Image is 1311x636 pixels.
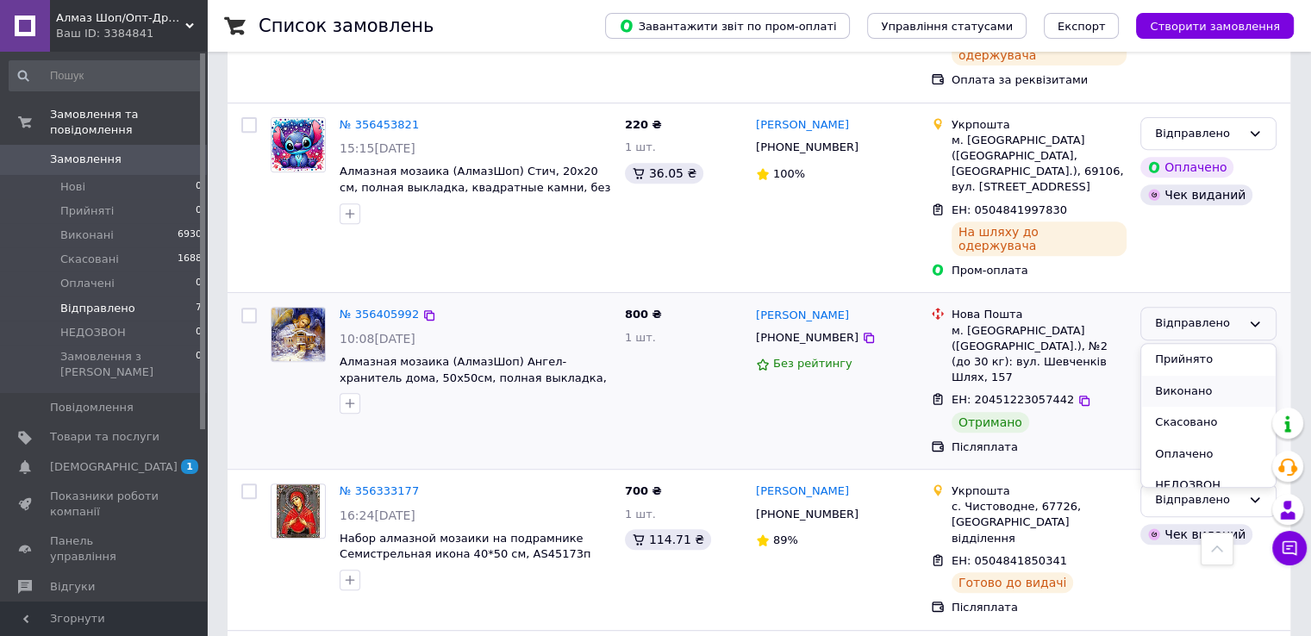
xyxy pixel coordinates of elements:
span: 1688 [178,252,202,267]
span: 15:15[DATE] [340,141,415,155]
span: 1 [181,459,198,474]
div: м. [GEOGRAPHIC_DATA] ([GEOGRAPHIC_DATA].), №2 (до 30 кг): вул. Шевченків Шлях, 157 [952,323,1127,386]
button: Управління статусами [867,13,1027,39]
div: Пром-оплата [952,263,1127,278]
img: Фото товару [272,118,325,171]
span: [DEMOGRAPHIC_DATA] [50,459,178,475]
span: 1 шт. [625,331,656,344]
span: Відправлено [60,301,135,316]
span: 0 [196,203,202,219]
a: № 356453821 [340,118,419,131]
a: № 356405992 [340,308,419,321]
li: Оплачено [1141,439,1276,471]
span: 6930 [178,228,202,243]
a: Алмазная мозаика (АлмазШоп) Ангел-хранитель дома, 50х50см, полная выкладка, квадратные камни, без... [340,355,607,400]
div: [PHONE_NUMBER] [752,136,862,159]
div: 114.71 ₴ [625,529,711,550]
a: Набор алмазной мозаики на подрамнике Семистрельная икона 40*50 см, AS45173п [340,532,590,561]
div: Ваш ID: 3384841 [56,26,207,41]
span: Замовлення [50,152,122,167]
a: Алмазная мозаика (АлмазШоп) Стич, 20х20 см, полная выкладка, квадратные камни, без подрамника [340,165,610,209]
span: ЕН: 0504841997830 [952,203,1067,216]
span: Замовлення з [PERSON_NAME] [60,349,196,380]
a: Фото товару [271,483,326,539]
a: № 356333177 [340,484,419,497]
img: Фото товару [272,308,325,361]
span: 1 шт. [625,508,656,521]
span: 7 [196,301,202,316]
div: Укрпошта [952,117,1127,133]
span: Управління статусами [881,20,1013,33]
span: 10:08[DATE] [340,332,415,346]
div: Відправлено [1155,491,1241,509]
a: [PERSON_NAME] [756,117,849,134]
span: Експорт [1058,20,1106,33]
span: Завантажити звіт по пром-оплаті [619,18,836,34]
span: 0 [196,276,202,291]
div: Післяплата [952,440,1127,455]
span: 1 шт. [625,140,656,153]
span: 100% [773,167,805,180]
div: Відправлено [1155,125,1241,143]
input: Пошук [9,60,203,91]
a: [PERSON_NAME] [756,483,849,500]
a: Фото товару [271,117,326,172]
span: Алмаз Шоп/Опт-Дропшипінг- Роздріб [56,10,185,26]
span: Замовлення та повідомлення [50,107,207,138]
div: [PHONE_NUMBER] [752,503,862,526]
span: 220 ₴ [625,118,662,131]
a: [PERSON_NAME] [756,308,849,324]
div: с. Чистоводне, 67726, [GEOGRAPHIC_DATA] відділення [952,499,1127,546]
span: 800 ₴ [625,308,662,321]
div: Відправлено [1155,315,1241,333]
div: 36.05 ₴ [625,163,703,184]
span: ЕН: 20451223057442 [952,393,1074,406]
span: 89% [773,533,798,546]
span: Оплачені [60,276,115,291]
span: Виконані [60,228,114,243]
span: Нові [60,179,85,195]
span: 16:24[DATE] [340,508,415,522]
span: 0 [196,349,202,380]
div: Оплата за реквізитами [952,72,1127,88]
span: 0 [196,325,202,340]
div: Отримано [952,412,1029,433]
div: Чек виданий [1140,184,1252,205]
span: 700 ₴ [625,484,662,497]
button: Завантажити звіт по пром-оплаті [605,13,850,39]
div: Готово до видачі [952,572,1074,593]
span: Створити замовлення [1150,20,1280,33]
span: Повідомлення [50,400,134,415]
span: Прийняті [60,203,114,219]
div: [PHONE_NUMBER] [752,327,862,349]
span: Без рейтингу [773,357,852,370]
a: Створити замовлення [1119,19,1294,32]
li: Прийнято [1141,344,1276,376]
div: Чек виданий [1140,524,1252,545]
li: Виконано [1141,376,1276,408]
span: ЕН: 0504841850341 [952,554,1067,567]
div: Укрпошта [952,483,1127,499]
div: Нова Пошта [952,307,1127,322]
div: Післяплата [952,600,1127,615]
span: Відгуки [50,579,95,595]
div: На шляху до одержувача [952,221,1127,256]
h1: Список замовлень [259,16,434,36]
li: НЕДОЗВОН [1141,470,1276,502]
li: Скасовано [1141,407,1276,439]
span: Товари та послуги [50,429,159,445]
span: Панель управління [50,533,159,564]
button: Створити замовлення [1136,13,1294,39]
button: Експорт [1044,13,1120,39]
div: Оплачено [1140,157,1233,178]
a: Фото товару [271,307,326,362]
img: Фото товару [277,484,320,538]
button: Чат з покупцем [1272,531,1307,565]
span: 0 [196,179,202,195]
div: м. [GEOGRAPHIC_DATA] ([GEOGRAPHIC_DATA], [GEOGRAPHIC_DATA].), 69106, вул. [STREET_ADDRESS] [952,133,1127,196]
span: НЕДОЗВОН [60,325,126,340]
span: Скасовані [60,252,119,267]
